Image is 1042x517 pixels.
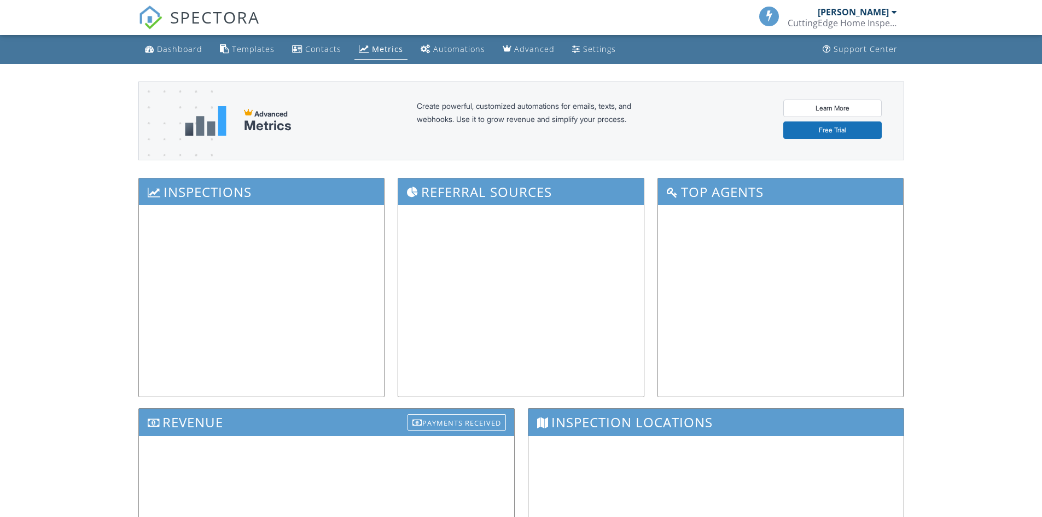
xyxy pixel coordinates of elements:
[818,7,889,18] div: [PERSON_NAME]
[232,44,275,54] div: Templates
[433,44,485,54] div: Automations
[416,39,490,60] a: Automations (Basic)
[139,409,514,435] h3: Revenue
[157,44,202,54] div: Dashboard
[528,409,904,435] h3: Inspection Locations
[354,39,408,60] a: Metrics
[139,178,385,205] h3: Inspections
[783,100,882,117] a: Learn More
[568,39,620,60] a: Settings
[305,44,341,54] div: Contacts
[783,121,882,139] a: Free Trial
[514,44,555,54] div: Advanced
[139,82,213,203] img: advanced-banner-bg-f6ff0eecfa0ee76150a1dea9fec4b49f333892f74bc19f1b897a312d7a1b2ff3.png
[372,44,403,54] div: Metrics
[216,39,279,60] a: Templates
[408,411,506,429] a: Payments Received
[417,100,657,142] div: Create powerful, customized automations for emails, texts, and webhooks. Use it to grow revenue a...
[818,39,902,60] a: Support Center
[498,39,559,60] a: Advanced
[788,18,897,28] div: CuttingEdge Home Inspections
[244,118,292,133] div: Metrics
[408,414,506,431] div: Payments Received
[288,39,346,60] a: Contacts
[170,5,260,28] span: SPECTORA
[138,5,162,30] img: The Best Home Inspection Software - Spectora
[398,178,644,205] h3: Referral Sources
[138,15,260,38] a: SPECTORA
[254,109,288,118] span: Advanced
[834,44,898,54] div: Support Center
[141,39,207,60] a: Dashboard
[583,44,616,54] div: Settings
[185,106,226,136] img: metrics-aadfce2e17a16c02574e7fc40e4d6b8174baaf19895a402c862ea781aae8ef5b.svg
[658,178,904,205] h3: Top Agents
